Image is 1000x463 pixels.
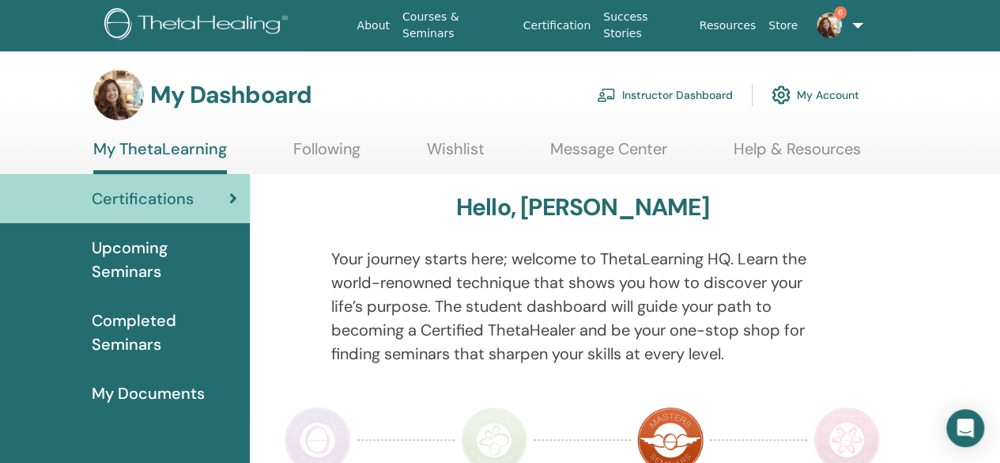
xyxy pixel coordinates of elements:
a: Store [762,11,804,40]
img: default.jpg [817,13,842,38]
span: 6 [834,6,847,19]
a: Help & Resources [734,139,861,170]
img: logo.png [104,8,293,44]
a: About [351,11,396,40]
a: Message Center [550,139,667,170]
a: Resources [693,11,763,40]
span: Certifications [92,187,194,211]
img: default.jpg [93,70,144,120]
img: cog.svg [772,82,791,108]
a: Following [293,139,360,170]
a: Courses & Seminars [396,2,517,48]
a: Success Stories [597,2,692,48]
span: My Documents [92,381,205,405]
a: My ThetaLearning [93,139,227,174]
a: Instructor Dashboard [597,78,733,112]
span: Completed Seminars [92,309,237,356]
span: Upcoming Seminars [92,236,237,283]
h3: My Dashboard [150,81,311,109]
a: Wishlist [427,139,485,170]
a: My Account [772,78,859,112]
a: Certification [517,11,597,40]
h3: Hello, [PERSON_NAME] [456,193,709,222]
img: chalkboard-teacher.svg [597,88,616,102]
p: Your journey starts here; welcome to ThetaLearning HQ. Learn the world-renowned technique that sh... [331,247,834,366]
div: Open Intercom Messenger [946,409,984,447]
